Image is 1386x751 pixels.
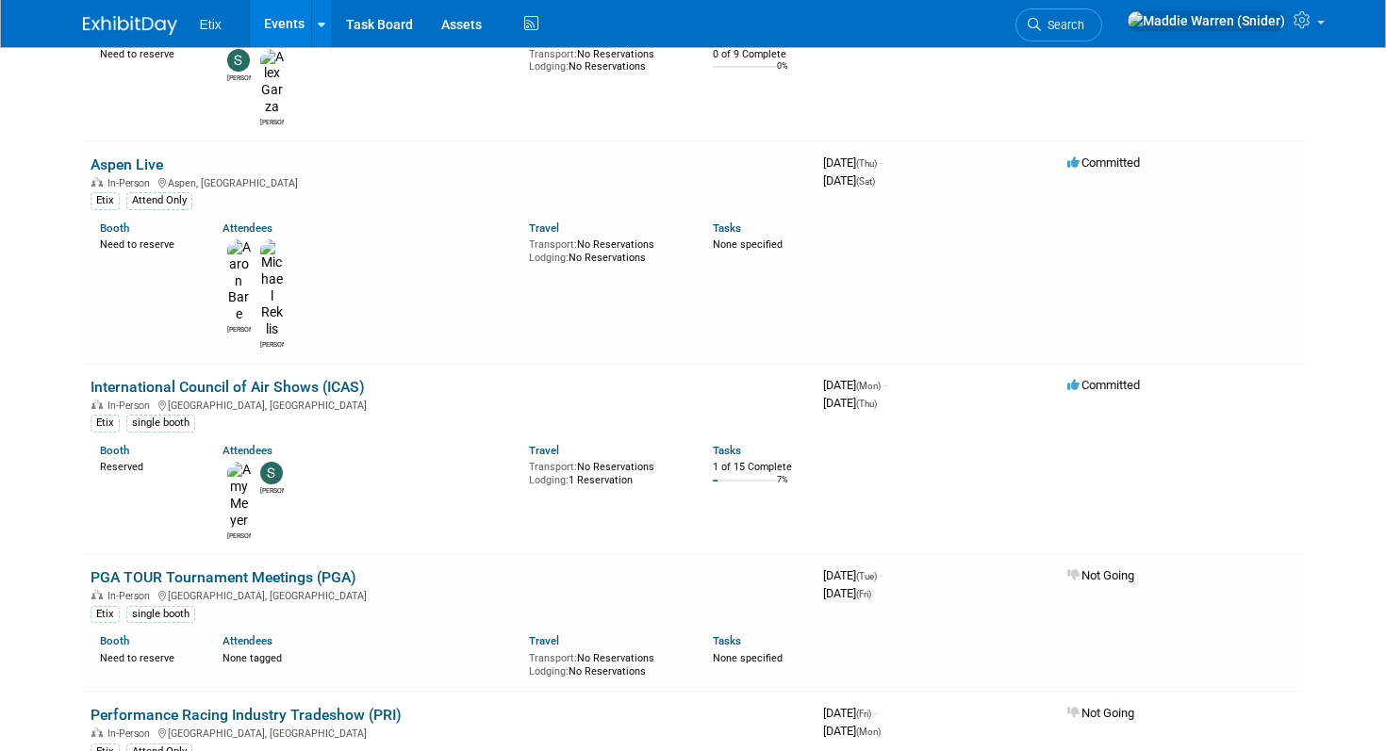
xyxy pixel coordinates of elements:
[126,192,192,209] div: Attend Only
[856,158,877,169] span: (Thu)
[1015,8,1102,41] a: Search
[529,252,569,264] span: Lodging:
[91,378,365,396] a: International Council of Air Shows (ICAS)
[529,461,577,473] span: Transport:
[91,590,103,599] img: In-Person Event
[856,727,881,737] span: (Mon)
[777,475,788,500] td: 7%
[1067,378,1140,392] span: Committed
[777,61,788,87] td: 0%
[529,457,685,486] div: No Reservations 1 Reservation
[223,221,272,235] a: Attendees
[529,238,577,251] span: Transport:
[260,116,284,127] div: Alex Garza
[91,397,808,412] div: [GEOGRAPHIC_DATA], [GEOGRAPHIC_DATA]
[713,238,783,251] span: None specified
[823,586,871,600] span: [DATE]
[713,652,783,664] span: None specified
[223,648,515,665] div: None tagged
[529,235,685,264] div: No Reservations No Reservations
[100,444,129,457] a: Booth
[260,239,284,338] img: Michael Reklis
[856,589,871,599] span: (Fri)
[529,444,559,457] a: Travel
[91,606,120,623] div: Etix
[91,177,103,187] img: In-Person Event
[823,568,883,582] span: [DATE]
[260,462,283,484] img: scott sloyer
[823,706,877,720] span: [DATE]
[856,709,871,719] span: (Fri)
[880,568,883,582] span: -
[83,16,177,35] img: ExhibitDay
[227,323,251,335] div: Aaron Bare
[91,192,120,209] div: Etix
[529,634,559,647] a: Travel
[100,648,194,665] div: Need to reserve
[126,415,195,432] div: single booth
[529,648,685,678] div: No Reservations No Reservations
[883,378,886,392] span: -
[1041,18,1084,32] span: Search
[856,381,881,391] span: (Mon)
[713,221,741,235] a: Tasks
[529,665,569,678] span: Lodging:
[260,484,284,496] div: scott sloyer
[1067,155,1140,170] span: Committed
[823,378,886,392] span: [DATE]
[107,177,156,189] span: In-Person
[91,587,808,602] div: [GEOGRAPHIC_DATA], [GEOGRAPHIC_DATA]
[91,727,103,737] img: In-Person Event
[100,221,129,235] a: Booth
[713,634,741,647] a: Tasks
[260,49,284,116] img: Alex Garza
[260,338,284,350] div: Michael Reklis
[713,444,741,457] a: Tasks
[100,44,194,61] div: Need to reserve
[1067,568,1134,582] span: Not Going
[823,724,881,738] span: [DATE]
[1067,706,1134,720] span: Not Going
[856,399,877,409] span: (Thu)
[223,634,272,647] a: Attendees
[529,652,577,664] span: Transport:
[126,606,195,623] div: single booth
[823,396,877,410] span: [DATE]
[107,590,156,602] span: In-Person
[100,235,194,252] div: Need to reserve
[823,155,883,170] span: [DATE]
[100,457,194,474] div: Reserved
[529,60,569,73] span: Lodging:
[227,72,251,83] div: scott sloyer
[227,462,251,529] img: Amy Meyer
[227,530,251,541] div: Amy Meyer
[91,706,402,724] a: Performance Racing Industry Tradeshow (PRI)
[91,568,356,586] a: PGA TOUR Tournament Meetings (PGA)
[223,444,272,457] a: Attendees
[91,400,103,409] img: In-Person Event
[529,48,577,60] span: Transport:
[1127,10,1286,31] img: Maddie Warren (Snider)
[529,474,569,486] span: Lodging:
[529,221,559,235] a: Travel
[529,44,685,73] div: No Reservations No Reservations
[91,725,808,740] div: [GEOGRAPHIC_DATA], [GEOGRAPHIC_DATA]
[713,461,807,474] div: 1 of 15 Complete
[880,155,883,170] span: -
[107,400,156,412] span: In-Person
[227,49,250,72] img: scott sloyer
[107,727,156,740] span: In-Person
[713,48,807,61] div: 0 of 9 Complete
[856,176,875,187] span: (Sat)
[227,239,251,323] img: Aaron Bare
[856,571,877,581] span: (Tue)
[91,174,808,189] div: Aspen, [GEOGRAPHIC_DATA]
[874,706,877,720] span: -
[823,173,875,188] span: [DATE]
[91,415,120,432] div: Etix
[100,634,129,647] a: Booth
[200,17,222,32] span: Etix
[91,155,163,173] a: Aspen Live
